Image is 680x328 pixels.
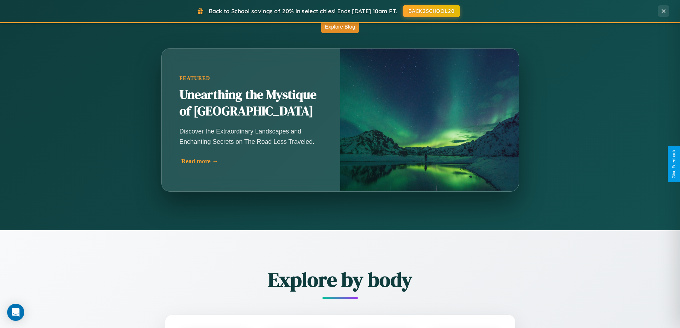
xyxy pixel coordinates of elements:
[180,75,322,81] div: Featured
[403,5,460,17] button: BACK2SCHOOL20
[180,126,322,146] p: Discover the Extraordinary Landscapes and Enchanting Secrets on The Road Less Traveled.
[671,150,676,178] div: Give Feedback
[180,87,322,120] h2: Unearthing the Mystique of [GEOGRAPHIC_DATA]
[321,20,359,33] button: Explore Blog
[209,7,397,15] span: Back to School savings of 20% in select cities! Ends [DATE] 10am PT.
[181,157,324,165] div: Read more →
[126,266,554,293] h2: Explore by body
[7,304,24,321] div: Open Intercom Messenger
